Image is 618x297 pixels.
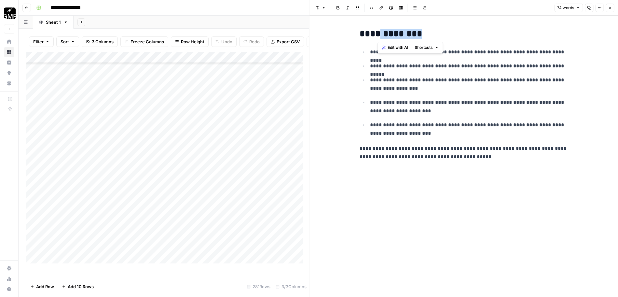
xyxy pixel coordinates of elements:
[211,36,237,47] button: Undo
[267,36,304,47] button: Export CSV
[4,68,14,78] a: Opportunities
[4,263,14,274] a: Settings
[46,19,61,25] div: Sheet 1
[58,281,98,292] button: Add 10 Rows
[26,281,58,292] button: Add Row
[221,38,232,45] span: Undo
[36,283,54,290] span: Add Row
[412,43,441,52] button: Shortcuts
[181,38,204,45] span: Row Height
[557,5,574,11] span: 74 words
[120,36,168,47] button: Freeze Columns
[379,43,411,52] button: Edit with AI
[415,45,433,50] span: Shortcuts
[33,38,44,45] span: Filter
[4,47,14,57] a: Browse
[4,284,14,294] button: Help + Support
[249,38,260,45] span: Redo
[239,36,264,47] button: Redo
[82,36,118,47] button: 3 Columns
[56,36,79,47] button: Sort
[554,4,583,12] button: 74 words
[68,283,94,290] span: Add 10 Rows
[29,36,54,47] button: Filter
[4,57,14,68] a: Insights
[244,281,273,292] div: 281 Rows
[4,36,14,47] a: Home
[171,36,209,47] button: Row Height
[92,38,114,45] span: 3 Columns
[388,45,408,50] span: Edit with AI
[130,38,164,45] span: Freeze Columns
[277,38,300,45] span: Export CSV
[61,38,69,45] span: Sort
[4,78,14,89] a: Your Data
[4,274,14,284] a: Usage
[4,7,16,19] img: Growth Marketing Pro Logo
[273,281,309,292] div: 3/3 Columns
[4,5,14,21] button: Workspace: Growth Marketing Pro
[33,16,74,29] a: Sheet 1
